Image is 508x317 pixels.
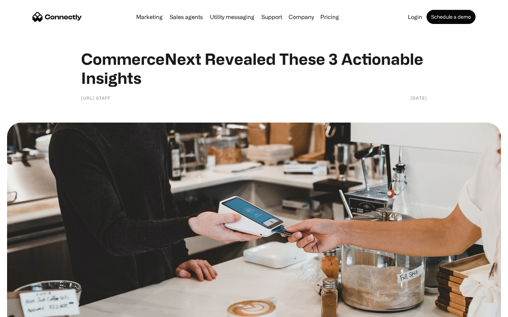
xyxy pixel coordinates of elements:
[405,14,425,20] a: Login
[289,12,314,22] div: Company
[14,305,42,315] ul: Language list
[317,14,342,20] a: Pricing
[133,14,165,20] a: Marketing
[207,14,257,20] a: Utility messaging
[286,12,316,22] div: Company
[81,94,110,101] div: [URL] Staff
[81,49,427,87] h1: CommerceNext Revealed These 3 Actionable Insights
[167,14,206,20] a: Sales agents
[32,12,82,22] a: home
[7,305,42,315] aside: Language selected: English
[259,14,285,20] a: Support
[411,94,427,101] div: [DATE]
[427,10,476,24] a: Schedule a demo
